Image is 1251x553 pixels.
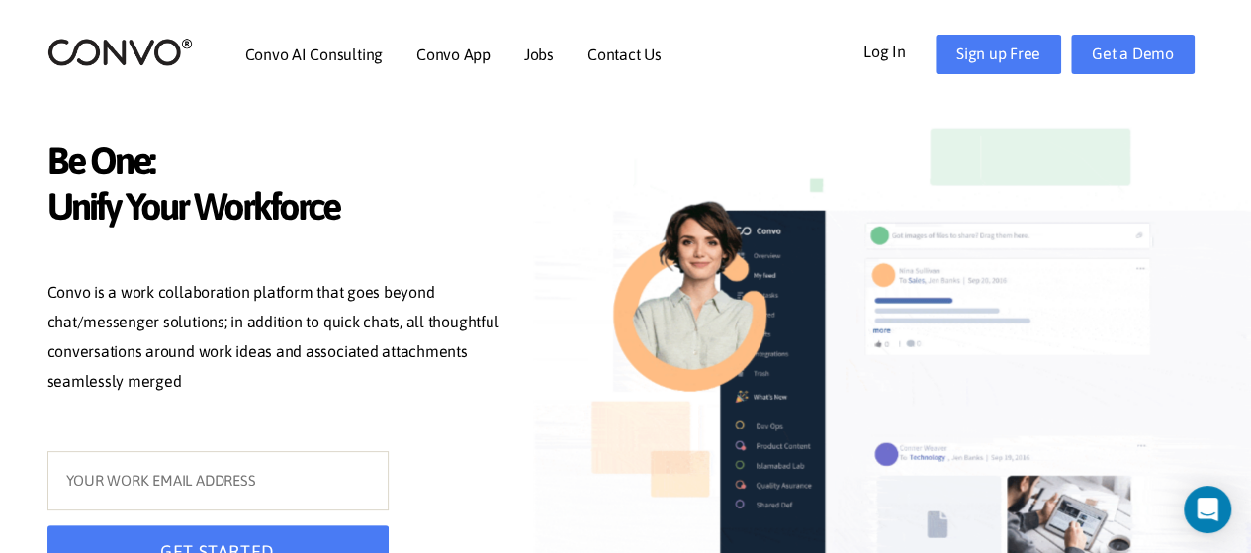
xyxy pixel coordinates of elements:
[416,46,491,62] a: Convo App
[1071,35,1195,74] a: Get a Demo
[47,278,512,401] p: Convo is a work collaboration platform that goes beyond chat/messenger solutions; in addition to ...
[863,35,936,66] a: Log In
[1184,486,1231,533] div: Open Intercom Messenger
[47,184,512,234] span: Unify Your Workforce
[245,46,383,62] a: Convo AI Consulting
[936,35,1061,74] a: Sign up Free
[587,46,662,62] a: Contact Us
[47,451,389,510] input: YOUR WORK EMAIL ADDRESS
[47,37,193,67] img: logo_2.png
[524,46,554,62] a: Jobs
[47,138,512,189] span: Be One:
